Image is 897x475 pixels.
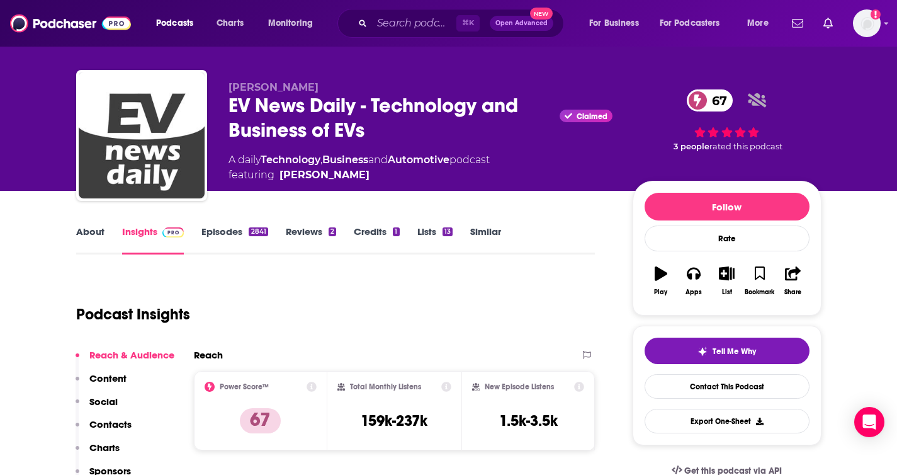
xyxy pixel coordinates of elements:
span: and [368,154,388,166]
button: Apps [677,258,710,304]
a: Show notifications dropdown [818,13,838,34]
a: InsightsPodchaser Pro [122,226,184,255]
div: Share [784,289,801,296]
span: 67 [699,89,733,112]
a: Similar [470,226,501,255]
h3: 159k-237k [361,411,427,430]
a: Reviews2 [286,226,336,255]
a: Technology [261,154,320,166]
h2: Reach [194,349,223,361]
span: More [747,14,769,32]
div: Rate [645,226,810,251]
div: [PERSON_NAME] [279,168,370,183]
a: Lists13 [417,226,453,255]
span: Monitoring [268,14,313,32]
a: Show notifications dropdown [787,13,808,34]
div: 2 [329,227,336,236]
span: rated this podcast [709,142,782,151]
p: Contacts [89,418,132,430]
img: User Profile [853,9,881,37]
button: tell me why sparkleTell Me Why [645,338,810,364]
button: open menu [259,13,329,33]
div: Bookmark [745,289,774,296]
div: 67 3 peoplerated this podcast [633,81,821,160]
button: open menu [147,13,210,33]
div: 13 [443,227,453,236]
img: Podchaser Pro [162,227,184,237]
div: List [722,289,732,296]
button: Play [645,258,677,304]
h2: New Episode Listens [485,382,554,391]
button: Export One-Sheet [645,409,810,433]
a: Episodes2841 [201,226,268,255]
button: Charts [76,442,120,465]
p: Reach & Audience [89,349,174,361]
button: Content [76,372,127,396]
button: Contacts [76,418,132,442]
p: Social [89,396,118,408]
img: EV News Daily - Technology and Business of EVs [79,72,205,198]
span: For Podcasters [660,14,720,32]
span: For Business [589,14,639,32]
button: Share [776,258,809,304]
button: open menu [652,13,738,33]
a: Credits1 [354,226,399,255]
a: Business [322,154,368,166]
div: Open Intercom Messenger [854,407,884,437]
a: 67 [687,89,733,112]
button: Bookmark [743,258,776,304]
div: Search podcasts, credits, & more... [349,9,576,38]
a: About [76,226,104,255]
button: Open AdvancedNew [490,16,553,31]
h1: Podcast Insights [76,305,190,324]
span: , [320,154,322,166]
button: open menu [580,13,655,33]
button: Social [76,396,118,419]
p: Content [89,372,127,384]
span: ⌘ K [456,15,480,31]
svg: Add a profile image [871,9,881,20]
span: featuring [228,168,490,183]
p: Charts [89,442,120,454]
span: Logged in as katiewhorton [853,9,881,37]
button: Follow [645,193,810,220]
button: List [710,258,743,304]
input: Search podcasts, credits, & more... [372,13,456,33]
div: Apps [685,289,702,296]
div: A daily podcast [228,152,490,183]
img: Podchaser - Follow, Share and Rate Podcasts [10,11,131,35]
h2: Power Score™ [220,382,269,391]
button: Show profile menu [853,9,881,37]
img: tell me why sparkle [697,346,708,357]
a: Automotive [388,154,449,166]
span: Claimed [577,113,607,120]
h2: Total Monthly Listens [350,382,421,391]
div: 1 [393,227,399,236]
button: open menu [738,13,784,33]
span: [PERSON_NAME] [228,81,319,93]
span: Charts [217,14,244,32]
p: 67 [240,408,281,433]
div: 2841 [249,227,268,236]
span: Podcasts [156,14,193,32]
span: New [530,8,553,20]
span: Tell Me Why [713,346,756,357]
a: Contact This Podcast [645,374,810,399]
h3: 1.5k-3.5k [499,411,558,430]
a: Charts [208,13,251,33]
div: Play [654,289,667,296]
span: 3 people [674,142,709,151]
button: Reach & Audience [76,349,174,372]
span: Open Advanced [495,20,548,26]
